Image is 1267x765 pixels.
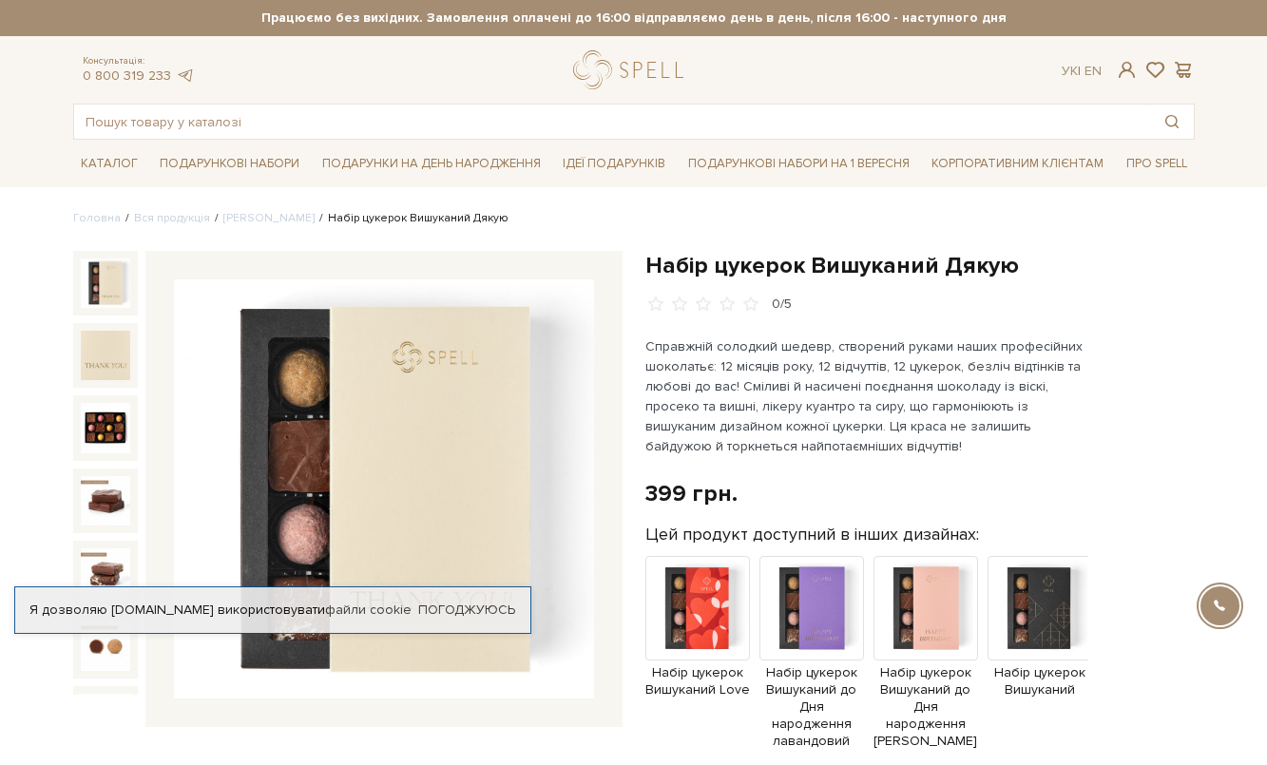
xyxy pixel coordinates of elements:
a: Ідеї подарунків [555,149,673,179]
div: 0/5 [772,296,792,314]
button: Пошук товару у каталозі [1150,105,1194,139]
a: Про Spell [1119,149,1195,179]
span: Набір цукерок Вишуканий [988,664,1092,698]
strong: Працюємо без вихідних. Замовлення оплачені до 16:00 відправляємо день в день, після 16:00 - насту... [73,10,1195,27]
a: Набір цукерок Вишуканий [988,599,1092,698]
img: Набір цукерок Вишуканий Дякую [81,694,130,743]
h1: Набір цукерок Вишуканий Дякую [645,251,1195,280]
a: Подарункові набори на 1 Вересня [681,147,917,180]
img: Набір цукерок Вишуканий Дякую [81,548,130,598]
span: | [1078,63,1081,79]
img: Набір цукерок Вишуканий Дякую [81,403,130,452]
a: 0 800 319 233 [83,67,171,84]
a: telegram [176,67,195,84]
img: Продукт [759,556,864,660]
img: Продукт [873,556,978,660]
label: Цей продукт доступний в інших дизайнах: [645,524,979,545]
a: Набір цукерок Вишуканий Love [645,599,750,698]
a: Подарунки на День народження [315,149,548,179]
a: En [1085,63,1102,79]
a: [PERSON_NAME] [223,211,315,225]
img: Продукт [645,556,750,660]
a: Каталог [73,149,145,179]
span: Набір цукерок Вишуканий Love [645,664,750,698]
img: Набір цукерок Вишуканий Дякую [81,258,130,308]
a: Набір цукерок Вишуканий до Дня народження [PERSON_NAME] [873,599,978,751]
img: Набір цукерок Вишуканий Дякую [81,622,130,671]
img: Набір цукерок Вишуканий Дякую [81,476,130,526]
img: Набір цукерок Вишуканий Дякую [81,331,130,380]
span: Консультація: [83,55,195,67]
p: Справжній солодкий шедевр, створений руками наших професійних шоколатьє: 12 місяців року, 12 відч... [645,336,1091,456]
div: Я дозволяю [DOMAIN_NAME] використовувати [15,602,530,619]
a: Головна [73,211,121,225]
a: Погоджуюсь [418,602,515,619]
img: Набір цукерок Вишуканий Дякую [174,279,594,699]
div: Ук [1062,63,1102,80]
a: Корпоративним клієнтам [924,147,1111,180]
a: logo [573,50,692,89]
span: Набір цукерок Вишуканий до Дня народження [PERSON_NAME] [873,664,978,751]
input: Пошук товару у каталозі [74,105,1150,139]
li: Набір цукерок Вишуканий Дякую [315,210,509,227]
a: файли cookie [325,602,412,618]
img: Продукт [988,556,1092,660]
div: 399 грн. [645,479,738,508]
span: Набір цукерок Вишуканий до Дня народження лавандовий [759,664,864,751]
a: Подарункові набори [152,149,307,179]
a: Набір цукерок Вишуканий до Дня народження лавандовий [759,599,864,751]
a: Вся продукція [134,211,210,225]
